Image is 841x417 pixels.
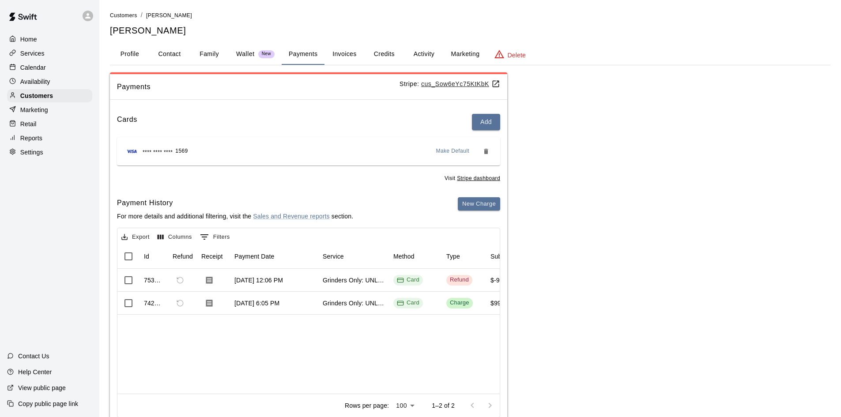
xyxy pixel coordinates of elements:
span: 1569 [175,147,188,156]
div: basic tabs example [110,44,830,65]
span: Cannot refund a payment with type REFUND [173,273,188,288]
span: New [258,51,275,57]
button: Download Receipt [201,295,217,311]
a: Reports [7,131,92,145]
p: Customers [20,91,53,100]
div: Receipt [201,244,223,269]
a: Stripe dashboard [457,175,500,181]
button: Contact [150,44,189,65]
li: / [141,11,143,20]
img: Credit card brand logo [124,147,140,156]
div: Id [144,244,149,269]
nav: breadcrumb [110,11,830,20]
div: $99.00 [490,299,510,308]
p: Reports [20,134,42,143]
span: This payment has already been refunded. The refund has ID 753933 [173,296,188,311]
p: Calendar [20,63,46,72]
a: Sales and Revenue reports [253,213,329,220]
button: Invoices [324,44,364,65]
button: Profile [110,44,150,65]
h6: Cards [117,114,137,130]
a: Availability [7,75,92,88]
p: Help Center [18,368,52,376]
p: Wallet [236,49,255,59]
button: Marketing [444,44,486,65]
p: Services [20,49,45,58]
a: Retail [7,117,92,131]
div: Grinders Only: UNLIMITED HITTING [323,276,385,285]
button: Download Receipt [201,272,217,288]
button: Export [119,230,152,244]
div: Type [442,244,486,269]
div: 753933 [144,276,164,285]
span: Customers [110,12,137,19]
button: Make Default [433,144,473,158]
p: View public page [18,383,66,392]
div: Charge [450,299,469,307]
button: Credits [364,44,404,65]
p: 1–2 of 2 [432,401,455,410]
button: Remove [479,144,493,158]
a: Home [7,33,92,46]
p: Marketing [20,105,48,114]
p: For more details and additional filtering, visit the section. [117,212,353,221]
p: Rows per page: [345,401,389,410]
button: Select columns [155,230,194,244]
div: Subtotal [486,244,530,269]
div: Refund [173,244,193,269]
div: Aug 6, 2025, 6:05 PM [234,299,279,308]
a: Calendar [7,61,92,74]
div: Type [446,244,460,269]
div: Payment Date [230,244,318,269]
button: Activity [404,44,444,65]
p: Delete [508,51,526,60]
p: Availability [20,77,50,86]
div: Grinders Only: UNLIMITED HITTING [323,299,385,308]
span: [PERSON_NAME] [146,12,192,19]
div: Receipt [197,244,230,269]
div: Method [389,244,442,269]
div: 100 [392,399,418,412]
p: Settings [20,148,43,157]
div: Service [323,244,344,269]
div: 742228 [144,299,164,308]
a: Marketing [7,103,92,116]
div: Payment Date [234,244,275,269]
button: Show filters [198,230,232,244]
a: Settings [7,146,92,159]
span: Make Default [436,147,470,156]
p: Retail [20,120,37,128]
a: cus_Sow6eYc75KtKbK [421,80,500,87]
span: Visit [445,174,500,183]
div: $-99.00 [490,276,512,285]
div: Aug 13, 2025, 12:06 PM [234,276,283,285]
div: Id [140,244,168,269]
div: Method [393,244,415,269]
div: Card [397,299,419,307]
button: New Charge [458,197,500,211]
h6: Payment History [117,197,353,209]
div: Subtotal [490,244,514,269]
div: Refund [450,276,469,284]
span: Payments [117,81,400,93]
div: Refund [168,244,197,269]
button: Payments [282,44,324,65]
div: Card [397,276,419,284]
h5: [PERSON_NAME] [110,25,830,37]
a: Services [7,47,92,60]
a: Customers [7,89,92,102]
p: Contact Us [18,352,49,361]
p: Home [20,35,37,44]
button: Add [472,114,500,130]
